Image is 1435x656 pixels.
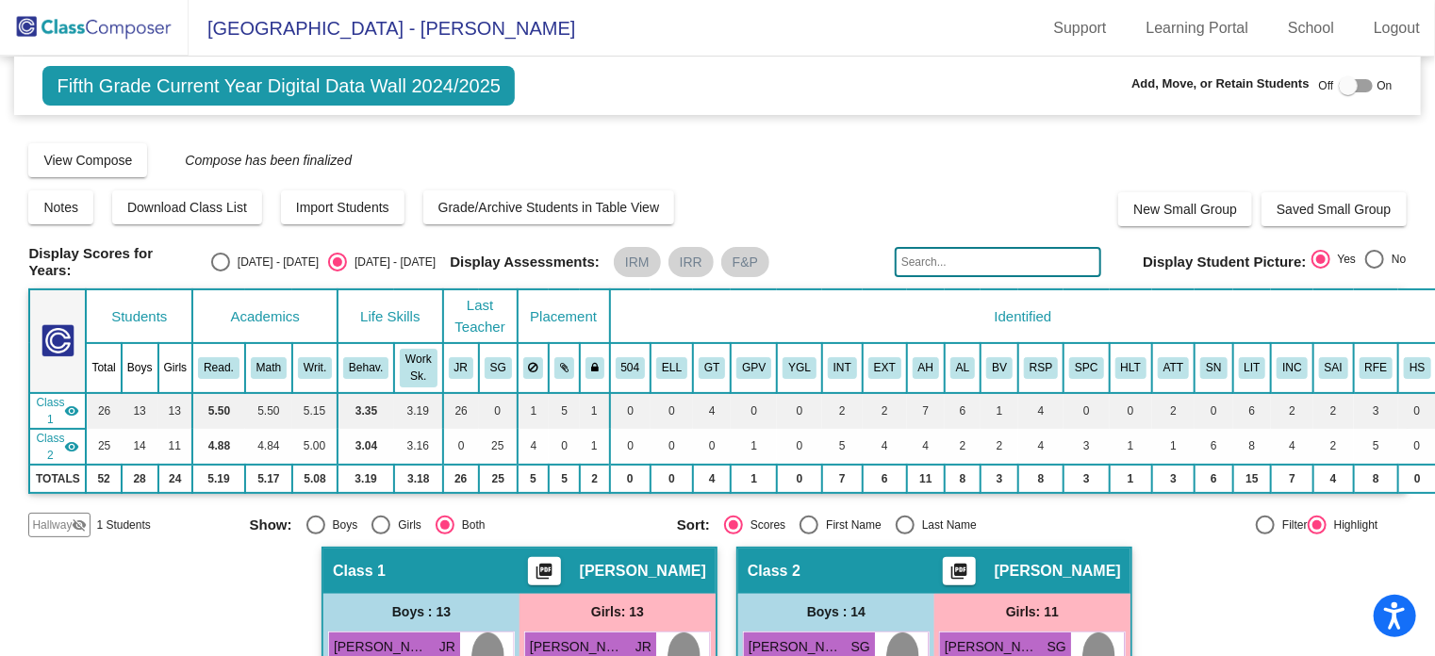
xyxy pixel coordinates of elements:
[1152,393,1195,429] td: 2
[731,429,777,465] td: 1
[1271,393,1312,429] td: 2
[338,465,394,493] td: 3.19
[1330,251,1357,268] div: Yes
[1039,13,1122,43] a: Support
[1271,465,1312,493] td: 7
[292,465,338,493] td: 5.08
[1359,13,1435,43] a: Logout
[443,343,479,392] th: Jennifer Robertson
[211,253,436,271] mat-radio-group: Select an option
[614,247,661,277] mat-chip: IRM
[549,465,580,493] td: 5
[29,465,86,493] td: TOTALS
[945,429,981,465] td: 2
[668,247,714,277] mat-chip: IRR
[610,393,652,429] td: 0
[450,254,600,271] span: Display Assessments:
[1377,77,1393,94] span: On
[616,357,646,378] button: 504
[580,429,610,465] td: 1
[1313,429,1354,465] td: 2
[828,357,857,378] button: INT
[1143,254,1306,271] span: Display Student Picture:
[783,357,816,378] button: YGL
[945,393,981,429] td: 6
[29,393,86,429] td: Jennifer Robertson - No Class Name
[731,465,777,493] td: 1
[1271,429,1312,465] td: 4
[580,393,610,429] td: 1
[1313,465,1354,493] td: 4
[1354,343,1399,392] th: Reclassified EL
[863,429,907,465] td: 4
[454,517,486,533] div: Both
[1024,357,1058,378] button: RSP
[1384,251,1406,268] div: No
[1152,343,1195,392] th: Poor Attendance / Tardies
[1200,357,1227,378] button: SN
[651,393,693,429] td: 0
[868,357,901,378] button: EXT
[1152,465,1195,493] td: 3
[443,393,479,429] td: 26
[192,393,245,429] td: 5.50
[158,343,193,392] th: Girls
[479,343,518,392] th: Stacy George
[1158,357,1189,378] button: ATT
[158,465,193,493] td: 24
[64,439,79,454] mat-icon: visibility
[520,594,716,631] div: Girls: 13
[42,66,515,106] span: Fifth Grade Current Year Digital Data Wall 2024/2025
[822,343,863,392] th: Introvert
[731,393,777,429] td: 0
[1018,343,1064,392] th: RSP
[1354,465,1399,493] td: 8
[1271,343,1312,392] th: Inclusion - Gen Ed
[818,517,882,533] div: First Name
[518,393,550,429] td: 1
[166,153,352,168] span: Compose has been finalized
[580,562,706,581] span: [PERSON_NAME]
[907,393,945,429] td: 7
[479,465,518,493] td: 25
[1233,393,1272,429] td: 6
[895,247,1101,277] input: Search...
[518,465,550,493] td: 5
[28,245,196,279] span: Display Scores for Years:
[907,429,945,465] td: 4
[1064,343,1109,392] th: Speech
[423,190,675,224] button: Grade/Archive Students in Table View
[943,557,976,585] button: Print Students Details
[738,594,934,631] div: Boys : 14
[1195,429,1232,465] td: 6
[863,393,907,429] td: 2
[986,357,1013,378] button: BV
[1110,429,1152,465] td: 1
[651,343,693,392] th: English Language Learner
[32,517,72,533] span: Hallway
[1110,343,1152,392] th: Health Concerns
[518,429,550,465] td: 4
[394,429,442,465] td: 3.16
[1115,357,1146,378] button: HLT
[981,465,1018,493] td: 3
[1327,517,1378,533] div: Highlight
[677,517,710,533] span: Sort:
[29,429,86,465] td: Stacy George - No Class Name
[338,429,394,465] td: 3.04
[443,465,479,493] td: 26
[343,357,388,378] button: Behav.
[1233,343,1272,392] th: Lit Lab
[86,429,121,465] td: 25
[443,289,518,343] th: Last Teacher
[394,393,442,429] td: 3.19
[1064,393,1109,429] td: 0
[950,357,975,378] button: AL
[1277,357,1307,378] button: INC
[1018,465,1064,493] td: 8
[1233,465,1272,493] td: 15
[192,429,245,465] td: 4.88
[743,517,785,533] div: Scores
[1152,429,1195,465] td: 1
[1262,192,1406,226] button: Saved Small Group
